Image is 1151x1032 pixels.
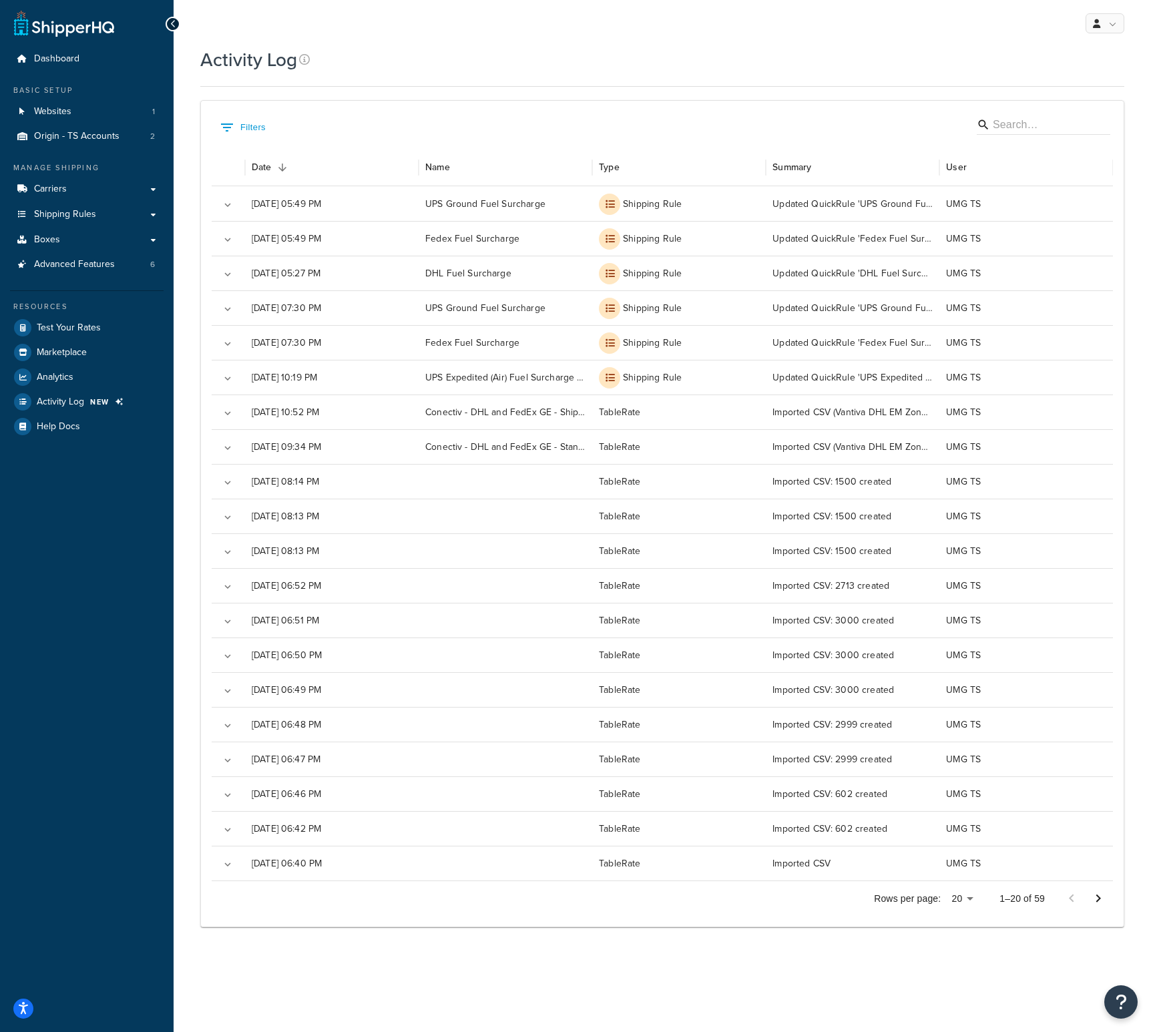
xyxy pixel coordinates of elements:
div: UMG TS [939,846,1113,880]
span: Websites [34,106,71,117]
div: UMG TS [939,637,1113,672]
div: UMG TS [939,811,1113,846]
div: UMG TS [939,256,1113,290]
div: TableRate [592,568,766,603]
button: Expand [218,682,237,700]
div: TableRate [592,464,766,499]
li: Carriers [10,177,164,202]
div: [DATE] 10:19 PM [245,360,419,395]
div: UMG TS [939,499,1113,533]
li: Advanced Features [10,252,164,277]
button: Expand [218,369,237,388]
div: UMG TS [939,776,1113,811]
button: Expand [218,196,237,214]
button: Expand [218,334,237,353]
div: UMG TS [939,186,1113,221]
div: Date [252,160,272,174]
button: Expand [218,300,237,318]
a: Help Docs [10,415,164,439]
a: Test Your Rates [10,316,164,340]
button: Expand [218,716,237,735]
li: Boxes [10,228,164,252]
div: Resources [10,301,164,312]
div: TableRate [592,429,766,464]
div: Imported CSV: 3000 created [766,637,939,672]
p: Rows per page: [874,892,941,905]
a: Shipping Rules [10,202,164,227]
div: UMG TS [939,603,1113,637]
span: Origin - TS Accounts [34,131,120,142]
div: TableRate [592,846,766,880]
div: [DATE] 06:47 PM [245,742,419,776]
div: UPS Expedited (Air) Fuel Surcharge Collection [419,360,592,395]
div: [DATE] 05:27 PM [245,256,419,290]
div: UPS Ground Fuel Surcharge [419,290,592,325]
button: Expand [218,404,237,423]
button: Sort [273,158,292,177]
button: Expand [218,265,237,284]
button: Go to next page [1085,885,1112,912]
div: TableRate [592,776,766,811]
div: [DATE] 06:50 PM [245,637,419,672]
div: TableRate [592,637,766,672]
div: Imported CSV: 1500 created [766,499,939,533]
div: Conectiv - DHL and FedEx GE - Ship Separately [419,395,592,429]
div: UMG TS [939,429,1113,464]
p: Shipping Rule [623,371,682,384]
div: [DATE] 05:49 PM [245,186,419,221]
div: Imported CSV: 1500 created [766,464,939,499]
span: Activity Log [37,397,84,408]
div: [DATE] 06:48 PM [245,707,419,742]
div: Conectiv - DHL and FedEx GE - Standard [419,429,592,464]
div: Basic Setup [10,85,164,96]
a: ShipperHQ Home [14,10,114,37]
span: Help Docs [37,421,80,433]
span: NEW [90,397,109,407]
div: [DATE] 06:46 PM [245,776,419,811]
div: [DATE] 08:13 PM [245,533,419,568]
div: TableRate [592,742,766,776]
div: UPS Ground Fuel Surcharge [419,186,592,221]
div: [DATE] 10:52 PM [245,395,419,429]
div: Fedex Fuel Surcharge [419,221,592,256]
div: [DATE] 06:49 PM [245,672,419,707]
button: Expand [218,508,237,527]
span: 6 [150,259,155,270]
div: Imported CSV: 602 created [766,811,939,846]
div: Summary [772,160,811,174]
div: Imported CSV: 602 created [766,776,939,811]
div: Name [425,160,450,174]
span: Analytics [37,372,73,383]
p: Shipping Rule [623,232,682,246]
div: Search [977,115,1110,138]
a: Analytics [10,365,164,389]
div: TableRate [592,811,766,846]
div: 20 [946,889,978,909]
button: Expand [218,439,237,457]
div: [DATE] 08:14 PM [245,464,419,499]
p: Shipping Rule [623,302,682,315]
div: TableRate [592,499,766,533]
p: Shipping Rule [623,198,682,211]
div: UMG TS [939,221,1113,256]
h1: Activity Log [200,47,297,73]
div: Updated QuickRule 'UPS Ground Fuel Surcharge': By a Percentage [766,186,939,221]
span: Marketplace [37,347,87,358]
div: [DATE] 09:34 PM [245,429,419,464]
div: Imported CSV: 3000 created [766,603,939,637]
span: Advanced Features [34,259,115,270]
div: UMG TS [939,395,1113,429]
span: Carriers [34,184,67,195]
div: Updated QuickRule 'UPS Expedited (Air) Fuel Surcharge Collection': By a Percentage [766,360,939,395]
div: Updated QuickRule 'DHL Fuel Surcharge': By a Flat Rate [766,256,939,290]
div: Imported CSV: 3000 created [766,672,939,707]
button: Expand [218,230,237,249]
div: Manage Shipping [10,162,164,174]
button: Show filters [217,117,269,138]
div: [DATE] 06:51 PM [245,603,419,637]
div: Imported CSV: 2999 created [766,707,939,742]
div: Type [599,160,620,174]
div: Updated QuickRule 'Fedex Fuel Surcharge': By a Percentage [766,325,939,360]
